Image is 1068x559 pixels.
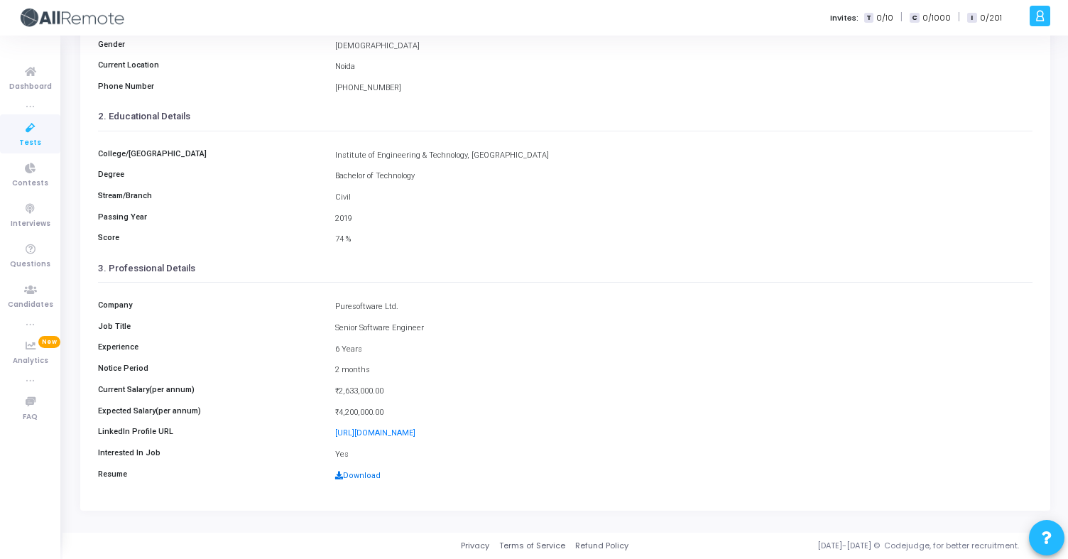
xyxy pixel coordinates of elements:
[864,13,873,23] span: T
[328,449,1040,461] div: Yes
[328,61,1040,73] div: Noida
[922,12,951,24] span: 0/1000
[628,540,1050,552] div: [DATE]-[DATE] © Codejudge, for better recruitment.
[328,301,1040,313] div: Puresoftware Ltd.
[91,448,328,457] h6: Interested In Job
[10,259,50,271] span: Questions
[91,60,328,70] h6: Current Location
[91,427,328,436] h6: LinkedIn Profile URL
[328,234,1040,246] div: 74 %
[91,212,328,222] h6: Passing Year
[23,411,38,423] span: FAQ
[19,137,41,149] span: Tests
[91,470,328,479] h6: Resume
[11,218,50,230] span: Interviews
[91,300,328,310] h6: Company
[328,386,1040,398] div: ₹2,633,000.00
[328,192,1040,204] div: Civil
[967,13,976,23] span: I
[958,10,960,25] span: |
[461,540,489,552] a: Privacy
[499,540,565,552] a: Terms of Service
[900,10,903,25] span: |
[18,4,124,32] img: logo
[335,428,415,438] a: [URL][DOMAIN_NAME]
[910,13,919,23] span: C
[12,178,48,190] span: Contests
[980,12,1002,24] span: 0/201
[91,342,328,352] h6: Experience
[91,233,328,242] h6: Score
[328,213,1040,225] div: 2019
[91,364,328,373] h6: Notice Period
[91,82,328,91] h6: Phone Number
[91,191,328,200] h6: Stream/Branch
[38,336,60,348] span: New
[328,364,1040,376] div: 2 months
[91,40,328,49] h6: Gender
[328,322,1040,335] div: Senior Software Engineer
[328,344,1040,356] div: 6 Years
[328,170,1040,183] div: Bachelor of Technology
[98,111,1032,122] h3: 2. Educational Details
[9,81,52,93] span: Dashboard
[876,12,893,24] span: 0/10
[13,355,48,367] span: Analytics
[328,40,1040,53] div: [DEMOGRAPHIC_DATA]
[328,150,1040,162] div: Institute of Engineering & Technology, [GEOGRAPHIC_DATA]
[91,170,328,179] h6: Degree
[98,263,1032,274] h3: 3. Professional Details
[8,299,53,311] span: Candidates
[91,406,328,416] h6: Expected Salary(per annum)
[575,540,628,552] a: Refund Policy
[335,471,381,480] a: Download
[91,385,328,394] h6: Current Salary(per annum)
[91,149,328,158] h6: College/[GEOGRAPHIC_DATA]
[830,12,859,24] label: Invites:
[91,322,328,331] h6: Job Title
[328,82,1040,94] div: [PHONE_NUMBER]
[328,407,1040,419] div: ₹4,200,000.00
